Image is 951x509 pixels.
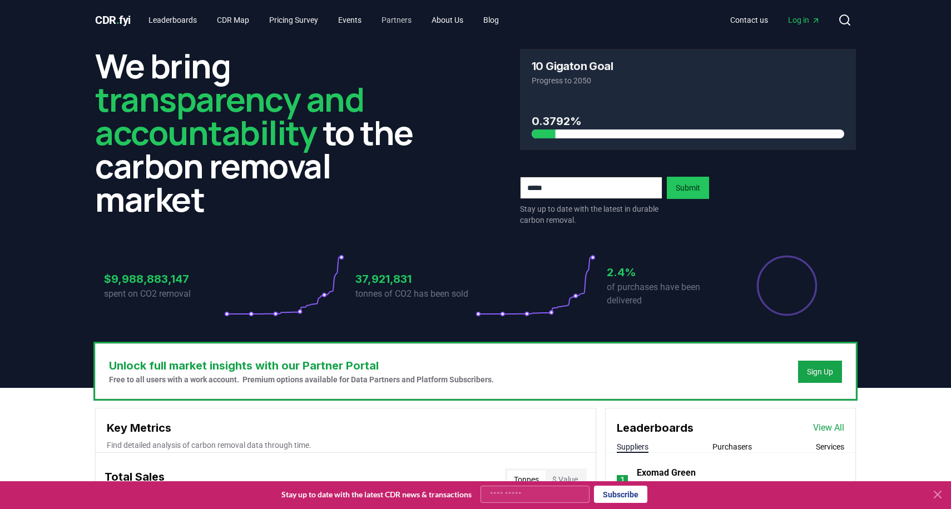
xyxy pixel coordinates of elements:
button: Services [816,441,844,452]
p: spent on CO2 removal [104,287,224,301]
div: Percentage of sales delivered [756,255,818,317]
a: Leaderboards [140,10,206,30]
h3: $9,988,883,147 [104,271,224,287]
p: Free to all users with a work account. Premium options available for Data Partners and Platform S... [109,374,494,385]
a: Log in [779,10,829,30]
span: CDR fyi [95,13,131,27]
span: transparency and accountability [95,76,364,155]
a: Exomad Green [637,466,696,480]
button: Submit [667,177,709,199]
a: Partners [373,10,420,30]
p: Progress to 2050 [532,75,844,86]
h2: We bring to the carbon removal market [95,49,431,216]
button: $ Value [546,471,585,488]
p: tonnes of CO2 has been sold [355,287,475,301]
h3: 2.4% [607,264,727,281]
button: Sign Up [798,361,842,383]
a: Sign Up [807,366,833,377]
nav: Main [721,10,829,30]
span: . [116,13,120,27]
a: About Us [423,10,472,30]
h3: 0.3792% [532,113,844,129]
button: Tonnes [507,471,546,488]
p: Stay up to date with the latest in durable carbon removal. [520,203,662,226]
a: CDR.fyi [95,12,131,28]
span: Log in [788,14,820,26]
a: Contact us [721,10,777,30]
a: Events [329,10,370,30]
h3: 37,921,831 [355,271,475,287]
a: View All [813,421,844,435]
h3: Unlock full market insights with our Partner Portal [109,357,494,374]
h3: Total Sales [105,468,165,491]
h3: Key Metrics [107,420,585,436]
a: Blog [474,10,508,30]
h3: Leaderboards [617,420,694,436]
button: Suppliers [617,441,648,452]
a: CDR Map [208,10,258,30]
nav: Main [140,10,508,30]
p: 1 [620,474,625,487]
a: Pricing Survey [260,10,327,30]
h3: 10 Gigaton Goal [532,61,613,72]
p: Find detailed analysis of carbon removal data through time. [107,440,585,451]
p: of purchases have been delivered [607,281,727,307]
button: Purchasers [712,441,752,452]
